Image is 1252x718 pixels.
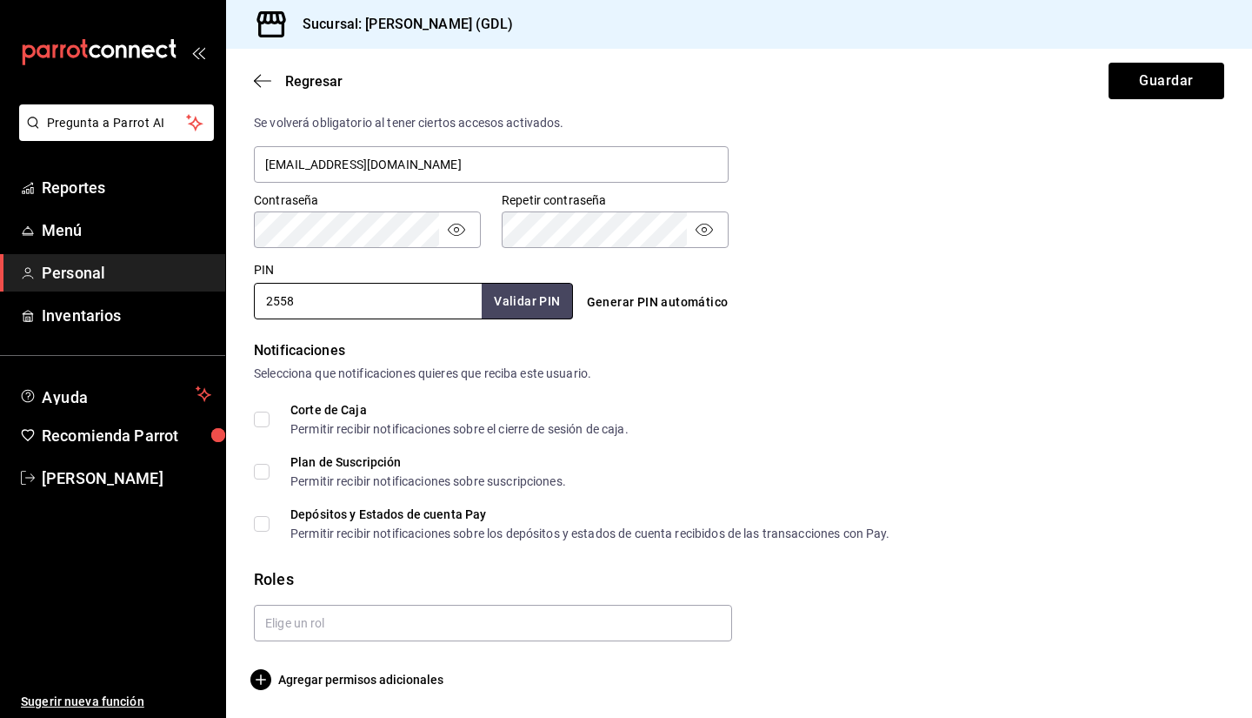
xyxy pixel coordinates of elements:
span: Reportes [42,176,211,199]
span: Pregunta a Parrot AI [47,114,187,132]
button: passwordField [694,219,715,240]
div: Selecciona que notificaciones quieres que reciba este usuario. [254,365,1224,383]
div: Permitir recibir notificaciones sobre los depósitos y estados de cuenta recibidos de las transacc... [290,527,890,540]
h3: Sucursal: [PERSON_NAME] (GDL) [289,14,513,35]
span: Personal [42,261,211,285]
span: Ayuda [42,384,189,405]
a: Pregunta a Parrot AI [12,126,214,144]
div: Depósitos y Estados de cuenta Pay [290,508,890,520]
div: Notificaciones [254,340,1224,361]
input: Elige un rol [254,605,732,641]
span: Sugerir nueva función [21,693,211,711]
div: Permitir recibir notificaciones sobre el cierre de sesión de caja. [290,423,629,435]
button: Generar PIN automático [580,286,736,319]
label: Repetir contraseña [502,194,729,206]
div: Plan de Suscripción [290,456,566,468]
button: Pregunta a Parrot AI [19,104,214,141]
div: Se volverá obligatorio al tener ciertos accesos activados. [254,114,729,132]
span: Recomienda Parrot [42,424,211,447]
label: Contraseña [254,194,481,206]
div: Roles [254,567,1224,591]
button: Regresar [254,73,343,90]
span: Regresar [285,73,343,90]
span: Menú [42,218,211,242]
button: open_drawer_menu [191,45,205,59]
div: Corte de Caja [290,404,629,416]
span: Inventarios [42,304,211,327]
button: Guardar [1109,63,1224,99]
button: passwordField [446,219,467,240]
button: Agregar permisos adicionales [254,669,443,690]
button: Validar PIN [482,284,572,319]
label: PIN [254,264,274,276]
span: [PERSON_NAME] [42,466,211,490]
input: 3 a 6 dígitos [254,283,482,319]
div: Permitir recibir notificaciones sobre suscripciones. [290,475,566,487]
